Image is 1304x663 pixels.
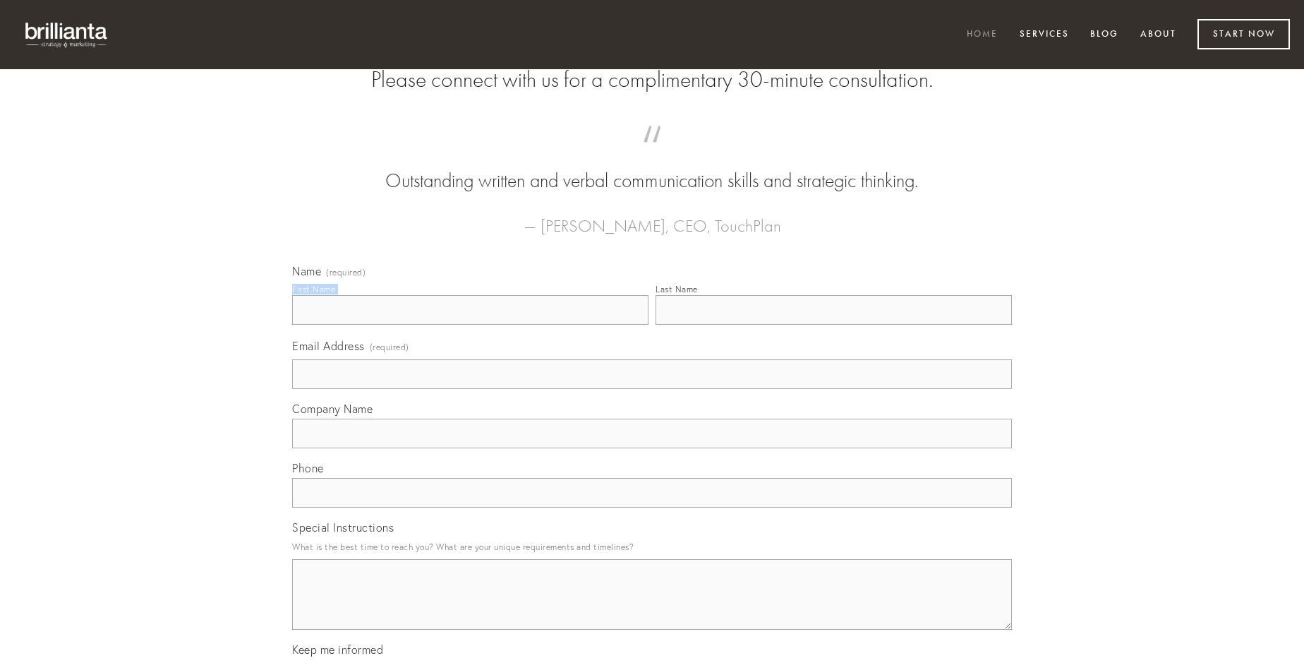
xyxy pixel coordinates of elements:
[958,23,1007,47] a: Home
[292,520,394,534] span: Special Instructions
[292,461,324,475] span: Phone
[656,284,698,294] div: Last Name
[292,284,335,294] div: First Name
[14,14,120,55] img: brillianta - research, strategy, marketing
[326,268,366,277] span: (required)
[1131,23,1185,47] a: About
[370,338,409,357] span: (required)
[1010,23,1078,47] a: Services
[292,339,365,353] span: Email Address
[315,140,989,195] blockquote: Outstanding written and verbal communication skills and strategic thinking.
[315,140,989,167] span: “
[1081,23,1128,47] a: Blog
[292,264,321,278] span: Name
[292,643,383,657] span: Keep me informed
[292,537,1012,556] p: What is the best time to reach you? What are your unique requirements and timelines?
[1197,19,1290,49] a: Start Now
[315,195,989,240] figcaption: — [PERSON_NAME], CEO, TouchPlan
[292,66,1012,93] h2: Please connect with us for a complimentary 30-minute consultation.
[292,402,373,416] span: Company Name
